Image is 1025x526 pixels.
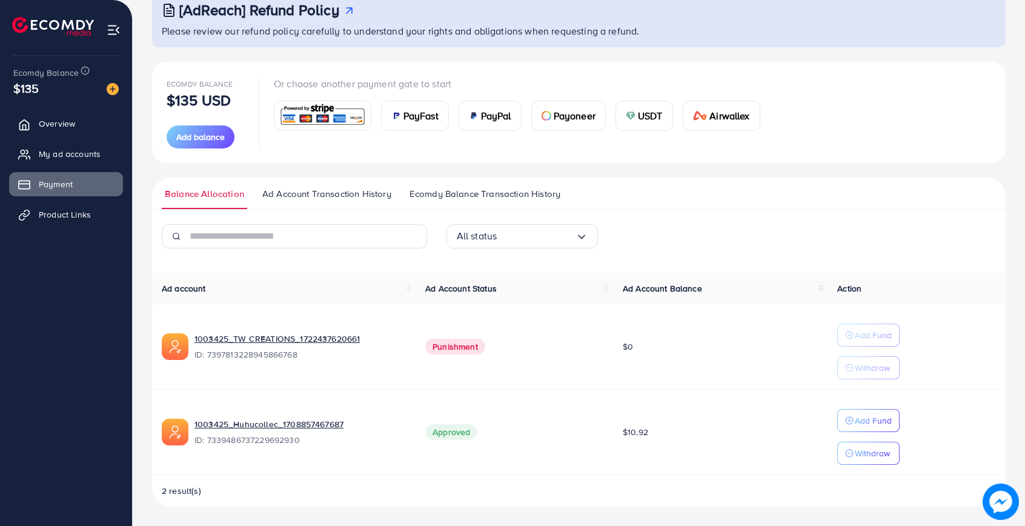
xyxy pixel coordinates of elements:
[410,187,560,201] span: Ecomdy Balance Transaction History
[9,172,123,196] a: Payment
[167,125,234,148] button: Add balance
[469,111,479,121] img: card
[162,282,206,295] span: Ad account
[39,178,73,190] span: Payment
[683,101,760,131] a: cardAirwallex
[381,101,449,131] a: cardPayFast
[425,282,497,295] span: Ad Account Status
[615,101,673,131] a: cardUSDT
[638,108,663,123] span: USDT
[194,418,406,446] div: <span class='underline'>1003425_Huhucollec_1708857467687</span></br>7339486737229692930
[457,227,497,245] span: All status
[481,108,511,123] span: PayPal
[167,79,233,89] span: Ecomdy Balance
[194,348,406,361] span: ID: 7397813228945866768
[709,108,749,123] span: Airwallex
[107,23,121,37] img: menu
[194,434,406,446] span: ID: 7339486737229692930
[13,67,79,79] span: Ecomdy Balance
[162,24,998,38] p: Please review our refund policy carefully to understand your rights and obligations when requesti...
[497,227,575,245] input: Search for option
[459,101,522,131] a: cardPayPal
[623,426,648,438] span: $10.92
[194,418,343,430] a: 1003425_Huhucollec_1708857467687
[446,224,598,248] div: Search for option
[9,112,123,136] a: Overview
[274,101,371,130] a: card
[165,187,244,201] span: Balance Allocation
[162,419,188,445] img: ic-ads-acc.e4c84228.svg
[274,76,770,91] p: Or choose another payment gate to start
[391,111,401,121] img: card
[855,446,890,461] p: Withdraw
[12,17,94,36] img: logo
[167,93,231,107] p: $135 USD
[194,333,360,345] a: 1003425_TW CREATIONS_1722437620661
[837,324,900,347] button: Add Fund
[983,484,1019,520] img: image
[39,208,91,221] span: Product Links
[855,328,892,342] p: Add Fund
[194,333,406,361] div: <span class='underline'>1003425_TW CREATIONS_1722437620661</span></br>7397813228945866768
[623,341,633,353] span: $0
[162,333,188,360] img: ic-ads-acc.e4c84228.svg
[39,118,75,130] span: Overview
[39,148,101,160] span: My ad accounts
[693,111,708,121] img: card
[837,409,900,432] button: Add Fund
[425,424,477,440] span: Approved
[855,361,890,375] p: Withdraw
[162,485,201,497] span: 2 result(s)
[542,111,551,121] img: card
[9,202,123,227] a: Product Links
[107,83,119,95] img: image
[837,356,900,379] button: Withdraw
[9,142,123,166] a: My ad accounts
[837,282,861,295] span: Action
[13,79,39,97] span: $135
[176,131,225,143] span: Add balance
[262,187,391,201] span: Ad Account Transaction History
[278,102,367,128] img: card
[403,108,439,123] span: PayFast
[425,339,485,355] span: Punishment
[837,442,900,465] button: Withdraw
[554,108,595,123] span: Payoneer
[626,111,635,121] img: card
[531,101,606,131] a: cardPayoneer
[855,413,892,428] p: Add Fund
[623,282,702,295] span: Ad Account Balance
[179,1,339,19] h3: [AdReach] Refund Policy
